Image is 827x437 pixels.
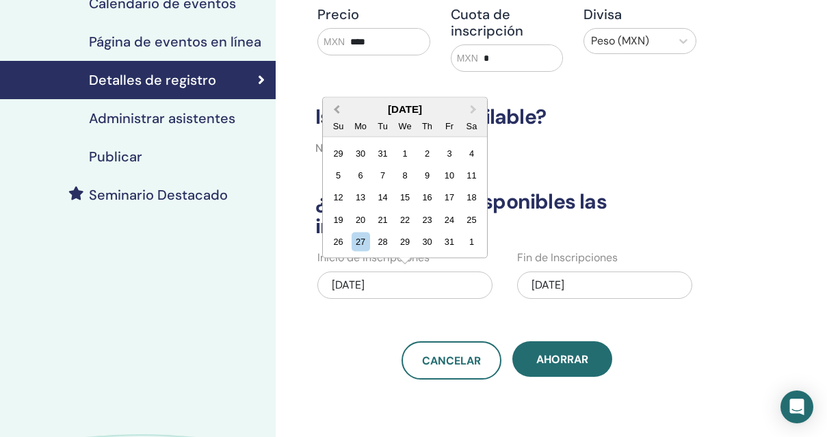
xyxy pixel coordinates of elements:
[395,188,414,207] div: Choose Wednesday, January 15th, 2025
[317,250,430,266] label: Inicio de inscripciones
[402,341,501,380] a: Cancelar
[352,166,370,185] div: Choose Monday, January 6th, 2025
[329,166,347,185] div: Choose Sunday, January 5th, 2025
[517,272,692,299] div: [DATE]
[373,166,392,185] div: Choose Tuesday, January 7th, 2025
[89,148,142,165] h4: Publicar
[536,352,588,367] span: Ahorrar
[329,211,347,229] div: Choose Sunday, January 19th, 2025
[422,354,481,368] span: Cancelar
[327,142,482,252] div: Month January, 2025
[457,51,478,66] span: MXN
[307,105,707,129] h3: Is scholarship available?
[418,211,436,229] div: Choose Thursday, January 23rd, 2025
[418,166,436,185] div: Choose Thursday, January 9th, 2025
[89,187,228,203] h4: Seminario Destacado
[373,144,392,162] div: Choose Tuesday, December 31st, 2024
[373,211,392,229] div: Choose Tuesday, January 21st, 2025
[307,189,707,239] h3: ¿Cuándo están disponibles las inscripciones?
[583,6,696,23] h4: Divisa
[418,144,436,162] div: Choose Thursday, January 2nd, 2025
[418,233,436,251] div: Choose Thursday, January 30th, 2025
[462,116,481,135] div: Sa
[418,116,436,135] div: Th
[329,144,347,162] div: Choose Sunday, December 29th, 2024
[324,35,345,49] span: MXN
[462,188,481,207] div: Choose Saturday, January 18th, 2025
[352,188,370,207] div: Choose Monday, January 13th, 2025
[395,233,414,251] div: Choose Wednesday, January 29th, 2025
[440,166,458,185] div: Choose Friday, January 10th, 2025
[352,211,370,229] div: Choose Monday, January 20th, 2025
[512,341,612,377] button: Ahorrar
[418,188,436,207] div: Choose Thursday, January 16th, 2025
[395,166,414,185] div: Choose Wednesday, January 8th, 2025
[451,6,564,39] h4: Cuota de inscripción
[329,233,347,251] div: Choose Sunday, January 26th, 2025
[462,211,481,229] div: Choose Saturday, January 25th, 2025
[395,116,414,135] div: We
[329,116,347,135] div: Su
[462,233,481,251] div: Choose Saturday, February 1st, 2025
[462,144,481,162] div: Choose Saturday, January 4th, 2025
[315,141,330,155] span: No
[440,233,458,251] div: Choose Friday, January 31st, 2025
[89,110,235,127] h4: Administrar asistentes
[352,144,370,162] div: Choose Monday, December 30th, 2024
[440,116,458,135] div: Fr
[373,116,392,135] div: Tu
[317,272,493,299] div: [DATE]
[329,188,347,207] div: Choose Sunday, January 12th, 2025
[780,390,813,423] div: Open Intercom Messenger
[322,97,488,259] div: Choose Date
[323,103,487,115] div: [DATE]
[464,99,486,121] button: Next Month
[373,188,392,207] div: Choose Tuesday, January 14th, 2025
[395,211,414,229] div: Choose Wednesday, January 22nd, 2025
[462,166,481,185] div: Choose Saturday, January 11th, 2025
[440,211,458,229] div: Choose Friday, January 24th, 2025
[352,116,370,135] div: Mo
[89,72,216,88] h4: Detalles de registro
[517,250,618,266] label: Fin de Inscripciones
[324,99,346,121] button: Previous Month
[373,233,392,251] div: Choose Tuesday, January 28th, 2025
[395,144,414,162] div: Choose Wednesday, January 1st, 2025
[440,144,458,162] div: Choose Friday, January 3rd, 2025
[440,188,458,207] div: Choose Friday, January 17th, 2025
[89,34,261,50] h4: Página de eventos en línea
[352,233,370,251] div: Choose Monday, January 27th, 2025
[317,6,430,23] h4: Precio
